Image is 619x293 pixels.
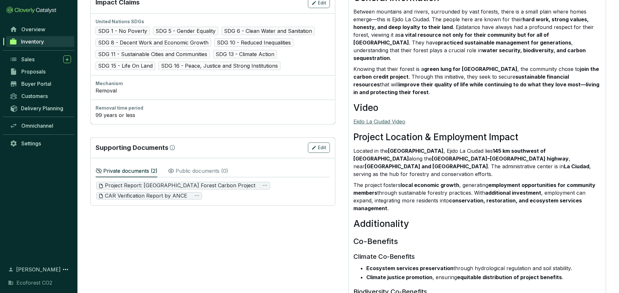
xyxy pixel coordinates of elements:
[6,36,74,47] a: Inventory
[213,50,277,58] span: SDG 13 - Climate Action
[353,118,405,125] a: Ejido La Ciudad Video
[353,147,601,178] p: Located in the , Ejido La Ciudad lies along the , near . The administrative center is in , servin...
[158,62,280,70] span: SDG 16 - Peace, Justice and Strong Institutions
[96,80,330,87] div: Mechanism
[21,56,35,63] span: Sales
[353,8,601,62] p: Between mountains and rivers, surrounded by vast forests, there is a small plain where homes emer...
[214,38,293,47] span: SDG 10 - Reduced Inequalities
[96,38,211,47] span: SDG 8 - Decent Work and Economic Growth
[21,93,48,99] span: Customers
[353,65,601,96] p: Knowing that their forest is a , the community chose to . Through this initiative, they seek to s...
[6,54,74,65] a: Sales
[424,66,517,72] strong: green lung for [GEOGRAPHIC_DATA]
[21,38,44,45] span: Inventory
[366,265,453,271] strong: Ecosystem services preservation
[388,148,443,154] strong: [GEOGRAPHIC_DATA]
[6,24,74,35] a: Overview
[262,183,268,188] span: ellipsis
[96,27,150,35] span: SDG 1 - No Poverty
[21,81,51,87] span: Buyer Portal
[21,140,41,147] span: Settings
[176,167,228,175] p: Public documents ( 0 )
[96,105,330,111] div: Removal time period
[98,182,255,189] span: Project Report: [GEOGRAPHIC_DATA] Forest Carbon Project
[365,163,488,170] strong: [GEOGRAPHIC_DATA] and [GEOGRAPHIC_DATA]
[485,190,541,196] strong: additional investment
[353,253,601,260] h3: Climate Co-Benefits
[21,122,53,129] span: Omnichannel
[432,155,569,162] strong: [GEOGRAPHIC_DATA]–[GEOGRAPHIC_DATA] highway
[96,62,155,70] span: SDG 15 - Life On Land
[353,181,601,212] p: The project fosters , generating through sustainable forestry practices. With , employment can ex...
[6,78,74,89] a: Buyer Portal
[21,68,46,75] span: Proposals
[96,111,330,119] div: 99 years or less
[6,66,74,77] a: Proposals
[401,182,459,188] strong: local economic growth
[98,192,187,200] span: CAR Verification Report by ANCE
[353,197,582,211] strong: conservation, restoration, and ecosystem services management
[353,32,549,46] strong: a vital resource not only for their community but for all of [GEOGRAPHIC_DATA]
[318,144,326,151] span: Edit
[96,143,168,152] p: Supporting Documents
[6,103,74,113] a: Delivery Planning
[6,120,74,131] a: Omnichannel
[353,81,599,95] strong: improve their quality of life while continuing to do what they love most—living in and protecting...
[6,91,74,102] a: Customers
[96,192,192,200] button: CAR Verification Report by ANCE
[438,39,571,46] strong: practiced sustainable management for generations
[16,279,52,287] span: Ecoforest CO2
[194,193,199,198] span: ellipsis
[366,274,432,280] strong: Climate justice promotion
[353,219,601,229] h1: Additionality
[21,105,63,112] span: Delivery Planning
[16,266,61,273] span: [PERSON_NAME]
[96,50,210,58] span: SDG 11 - Sustainable Cities and Communities
[457,274,562,280] strong: equitable distribution of project benefits
[96,18,330,25] div: United Nations SDGs
[153,27,218,35] span: SDG 5 - Gender Equality
[353,132,601,142] h1: Project Location & Employment Impact
[308,142,330,153] button: Edit
[103,167,157,175] p: Private documents ( 2 )
[564,163,589,170] strong: La Ciudad
[353,237,601,246] h2: Co-Benefits
[366,273,601,281] li: , ensuring .
[221,27,315,35] span: SDG 6 - Clean Water and Sanitation
[96,182,260,190] button: Project Report: [GEOGRAPHIC_DATA] Forest Carbon Project
[353,103,601,113] h1: Video
[96,87,330,94] div: Removal
[6,138,74,149] a: Settings
[21,26,45,33] span: Overview
[366,264,601,272] li: through hydrological regulation and soil stability.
